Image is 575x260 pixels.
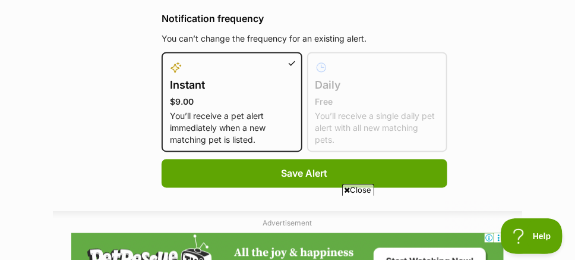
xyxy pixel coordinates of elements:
p: $9.00 [170,96,294,108]
h4: Daily [315,77,440,93]
h4: Notification frequency [162,11,447,26]
p: You can’t change the frequency for an existing alert. [162,33,447,45]
h4: Instant [170,77,294,93]
p: You’ll receive a single daily pet alert with all new matching pets. [315,110,440,146]
iframe: Advertisement [71,201,504,254]
span: Close [342,184,374,196]
iframe: Help Scout Beacon - Open [501,218,563,254]
p: You’ll receive a pet alert immediately when a new matching pet is listed. [170,110,294,146]
button: Save Alert [162,159,447,187]
span: Save Alert [282,166,328,180]
p: Free [315,96,440,108]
